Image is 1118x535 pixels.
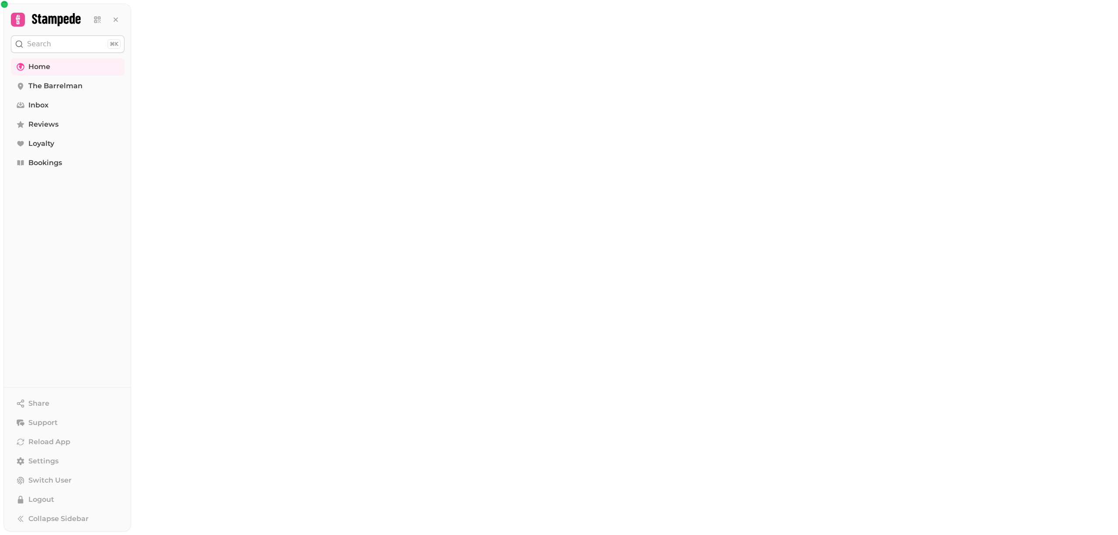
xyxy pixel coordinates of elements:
span: The Barrelman [28,81,83,91]
p: Search [27,39,51,49]
span: Logout [28,494,54,505]
a: Loyalty [11,135,124,152]
span: Inbox [28,100,48,110]
span: Home [28,62,50,72]
a: The Barrelman [11,77,124,95]
button: Support [11,414,124,431]
div: ⌘K [107,39,121,49]
a: Inbox [11,97,124,114]
span: Switch User [28,475,72,486]
span: Share [28,398,49,409]
span: Support [28,418,58,428]
a: Bookings [11,154,124,172]
button: Switch User [11,472,124,489]
button: Search⌘K [11,35,124,53]
span: Reload App [28,437,70,447]
button: Reload App [11,433,124,451]
button: Collapse Sidebar [11,510,124,528]
button: Logout [11,491,124,508]
span: Collapse Sidebar [28,514,89,524]
span: Settings [28,456,59,466]
span: Loyalty [28,138,54,149]
span: Bookings [28,158,62,168]
a: Settings [11,452,124,470]
button: Share [11,395,124,412]
a: Home [11,58,124,76]
a: Reviews [11,116,124,133]
span: Reviews [28,119,59,130]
